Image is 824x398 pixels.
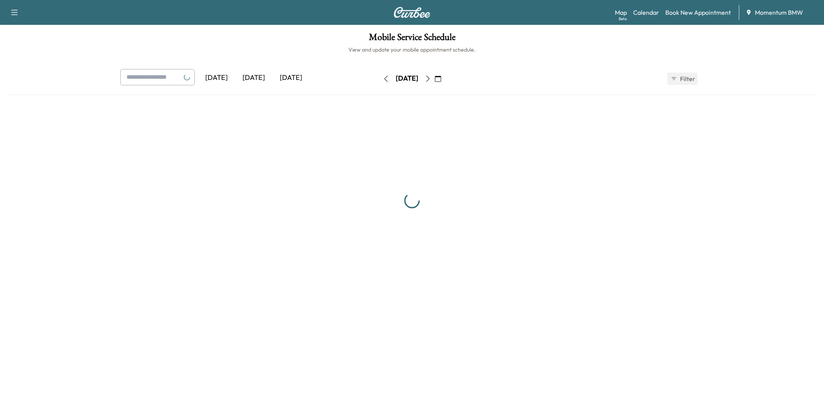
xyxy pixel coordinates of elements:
[235,69,272,87] div: [DATE]
[665,8,731,17] a: Book New Appointment
[755,8,803,17] span: Momentum BMW
[667,73,698,85] button: Filter
[393,7,431,18] img: Curbee Logo
[8,46,816,54] h6: View and update your mobile appointment schedule.
[633,8,659,17] a: Calendar
[272,69,310,87] div: [DATE]
[680,74,694,83] span: Filter
[396,74,418,83] div: [DATE]
[619,16,627,22] div: Beta
[615,8,627,17] a: MapBeta
[198,69,235,87] div: [DATE]
[8,33,816,46] h1: Mobile Service Schedule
